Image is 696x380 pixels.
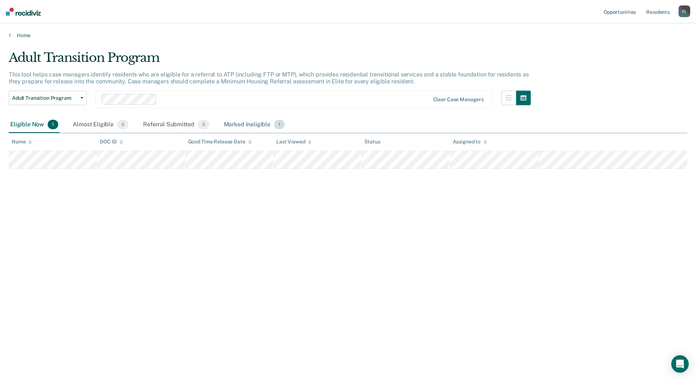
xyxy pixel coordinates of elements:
[12,139,32,145] div: Name
[679,5,690,17] div: F L
[48,120,58,129] span: 1
[188,139,252,145] div: Good Time Release Date
[142,117,210,133] div: Referral Submitted0
[679,5,690,17] button: FL
[117,120,128,129] span: 0
[364,139,380,145] div: Status
[453,139,487,145] div: Assigned to
[9,71,529,85] p: This tool helps case managers identify residents who are eligible for a referral to ATP (includin...
[6,8,41,16] img: Recidiviz
[222,117,286,133] div: Marked Ineligible1
[100,139,123,145] div: DOC ID
[274,120,285,129] span: 1
[9,32,687,39] a: Home
[9,50,531,71] div: Adult Transition Program
[198,120,209,129] span: 0
[671,355,689,373] div: Open Intercom Messenger
[12,95,78,101] span: Adult Transition Program
[276,139,312,145] div: Last Viewed
[9,117,60,133] div: Eligible Now1
[433,96,484,103] div: Clear case managers
[71,117,130,133] div: Almost Eligible0
[9,91,87,105] button: Adult Transition Program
